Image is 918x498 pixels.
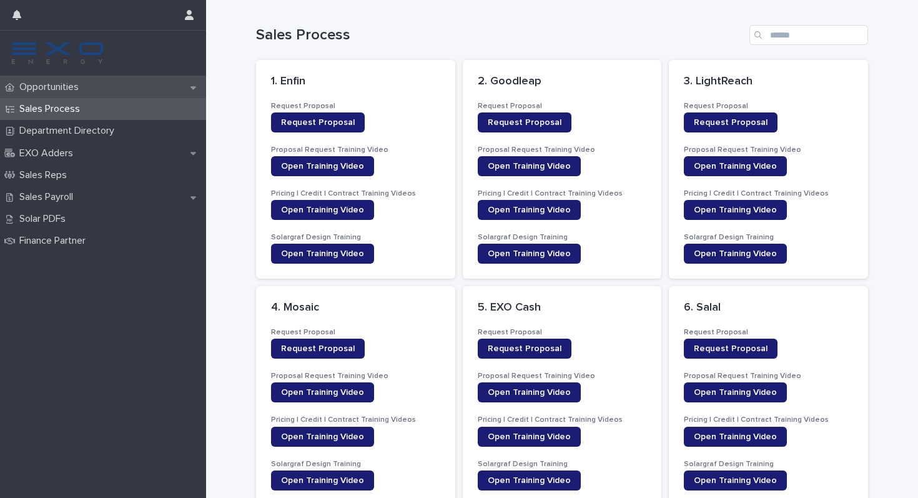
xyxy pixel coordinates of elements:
[478,200,581,220] a: Open Training Video
[684,427,787,447] a: Open Training Video
[684,112,777,132] a: Request Proposal
[281,476,364,485] span: Open Training Video
[684,232,853,242] h3: Solargraf Design Training
[281,249,364,258] span: Open Training Video
[256,26,744,44] h1: Sales Process
[478,145,647,155] h3: Proposal Request Training Video
[684,145,853,155] h3: Proposal Request Training Video
[14,191,83,203] p: Sales Payroll
[488,476,571,485] span: Open Training Video
[684,301,853,315] p: 6. Salal
[488,118,561,127] span: Request Proposal
[478,112,571,132] a: Request Proposal
[478,75,647,89] p: 2. Goodleap
[271,189,440,199] h3: Pricing | Credit | Contract Training Videos
[478,339,571,359] a: Request Proposal
[14,81,89,93] p: Opportunities
[281,432,364,441] span: Open Training Video
[271,232,440,242] h3: Solargraf Design Training
[488,206,571,214] span: Open Training Video
[684,327,853,337] h3: Request Proposal
[271,459,440,469] h3: Solargraf Design Training
[271,382,374,402] a: Open Training Video
[478,327,647,337] h3: Request Proposal
[684,244,787,264] a: Open Training Video
[478,156,581,176] a: Open Training Video
[271,156,374,176] a: Open Training Video
[271,471,374,491] a: Open Training Video
[488,162,571,171] span: Open Training Video
[271,301,440,315] p: 4. Mosaic
[669,60,868,279] a: 3. LightReachRequest ProposalRequest ProposalProposal Request Training VideoOpen Training VideoPr...
[488,344,561,353] span: Request Proposal
[684,471,787,491] a: Open Training Video
[271,145,440,155] h3: Proposal Request Training Video
[694,206,777,214] span: Open Training Video
[478,382,581,402] a: Open Training Video
[684,382,787,402] a: Open Training Video
[271,327,440,337] h3: Request Proposal
[271,75,440,89] p: 1. Enfin
[478,459,647,469] h3: Solargraf Design Training
[478,232,647,242] h3: Solargraf Design Training
[463,60,662,279] a: 2. GoodleapRequest ProposalRequest ProposalProposal Request Training VideoOpen Training VideoPric...
[10,41,105,66] img: FKS5r6ZBThi8E5hshIGi
[14,235,96,247] p: Finance Partner
[694,162,777,171] span: Open Training Video
[478,101,647,111] h3: Request Proposal
[271,200,374,220] a: Open Training Video
[14,103,90,115] p: Sales Process
[478,189,647,199] h3: Pricing | Credit | Contract Training Videos
[478,415,647,425] h3: Pricing | Credit | Contract Training Videos
[684,415,853,425] h3: Pricing | Credit | Contract Training Videos
[749,25,868,45] input: Search
[684,156,787,176] a: Open Training Video
[488,249,571,258] span: Open Training Video
[271,101,440,111] h3: Request Proposal
[488,388,571,397] span: Open Training Video
[684,189,853,199] h3: Pricing | Credit | Contract Training Videos
[271,112,365,132] a: Request Proposal
[684,101,853,111] h3: Request Proposal
[281,206,364,214] span: Open Training Video
[684,75,853,89] p: 3. LightReach
[478,427,581,447] a: Open Training Video
[694,388,777,397] span: Open Training Video
[684,200,787,220] a: Open Training Video
[478,471,581,491] a: Open Training Video
[478,371,647,381] h3: Proposal Request Training Video
[694,432,777,441] span: Open Training Video
[271,371,440,381] h3: Proposal Request Training Video
[14,125,124,137] p: Department Directory
[281,344,355,353] span: Request Proposal
[684,371,853,381] h3: Proposal Request Training Video
[694,249,777,258] span: Open Training Video
[694,476,777,485] span: Open Training Video
[478,301,647,315] p: 5. EXO Cash
[281,118,355,127] span: Request Proposal
[684,339,777,359] a: Request Proposal
[271,339,365,359] a: Request Proposal
[271,415,440,425] h3: Pricing | Credit | Contract Training Videos
[14,147,83,159] p: EXO Adders
[271,244,374,264] a: Open Training Video
[281,388,364,397] span: Open Training Video
[256,60,455,279] a: 1. EnfinRequest ProposalRequest ProposalProposal Request Training VideoOpen Training VideoPricing...
[478,244,581,264] a: Open Training Video
[14,213,76,225] p: Solar PDFs
[684,459,853,469] h3: Solargraf Design Training
[271,427,374,447] a: Open Training Video
[488,432,571,441] span: Open Training Video
[281,162,364,171] span: Open Training Video
[14,169,77,181] p: Sales Reps
[694,118,767,127] span: Request Proposal
[694,344,767,353] span: Request Proposal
